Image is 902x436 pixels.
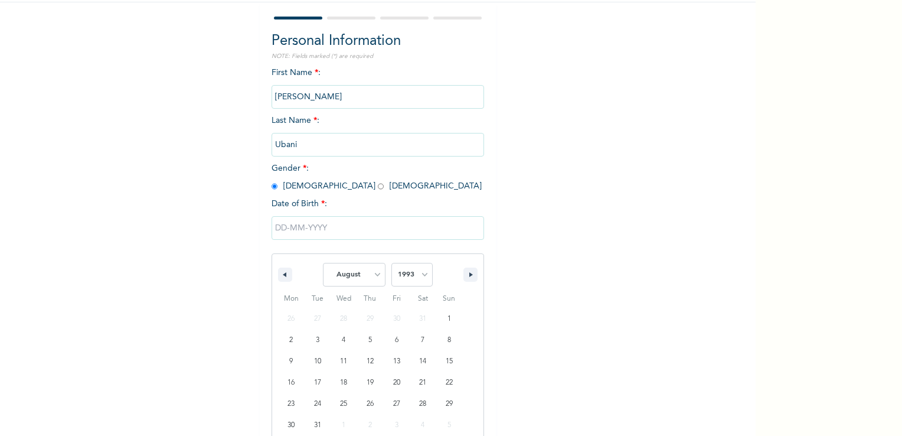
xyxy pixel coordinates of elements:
[305,351,331,372] button: 10
[421,330,424,351] span: 7
[419,351,426,372] span: 14
[436,393,462,415] button: 29
[436,351,462,372] button: 15
[393,393,400,415] span: 27
[383,289,410,308] span: Fri
[278,289,305,308] span: Mon
[272,69,484,101] span: First Name :
[278,415,305,436] button: 30
[383,372,410,393] button: 20
[331,372,357,393] button: 18
[272,116,484,149] span: Last Name :
[316,330,319,351] span: 3
[287,393,295,415] span: 23
[314,415,321,436] span: 31
[272,198,327,210] span: Date of Birth :
[287,415,295,436] span: 30
[446,372,453,393] span: 22
[436,330,462,351] button: 8
[340,372,347,393] span: 18
[314,393,321,415] span: 24
[305,415,331,436] button: 31
[272,133,484,157] input: Enter your last name
[314,351,321,372] span: 10
[305,330,331,351] button: 3
[410,351,436,372] button: 14
[305,289,331,308] span: Tue
[383,351,410,372] button: 13
[447,308,451,330] span: 1
[395,330,398,351] span: 6
[305,372,331,393] button: 17
[436,372,462,393] button: 22
[278,393,305,415] button: 23
[446,351,453,372] span: 15
[340,351,347,372] span: 11
[272,164,482,190] span: Gender : [DEMOGRAPHIC_DATA] [DEMOGRAPHIC_DATA]
[410,372,436,393] button: 21
[367,393,374,415] span: 26
[278,351,305,372] button: 9
[342,330,345,351] span: 4
[272,85,484,109] input: Enter your first name
[436,289,462,308] span: Sun
[367,351,374,372] span: 12
[447,330,451,351] span: 8
[446,393,453,415] span: 29
[305,393,331,415] button: 24
[436,308,462,330] button: 1
[357,351,384,372] button: 12
[357,372,384,393] button: 19
[357,289,384,308] span: Thu
[289,351,293,372] span: 9
[367,372,374,393] span: 19
[393,372,400,393] span: 20
[340,393,347,415] span: 25
[357,330,384,351] button: 5
[393,351,400,372] span: 13
[314,372,321,393] span: 17
[368,330,372,351] span: 5
[331,351,357,372] button: 11
[331,393,357,415] button: 25
[383,393,410,415] button: 27
[419,372,426,393] span: 21
[410,393,436,415] button: 28
[383,330,410,351] button: 6
[287,372,295,393] span: 16
[272,216,484,240] input: DD-MM-YYYY
[278,330,305,351] button: 2
[357,393,384,415] button: 26
[331,330,357,351] button: 4
[289,330,293,351] span: 2
[278,372,305,393] button: 16
[272,31,484,52] h2: Personal Information
[272,52,484,61] p: NOTE: Fields marked (*) are required
[419,393,426,415] span: 28
[410,289,436,308] span: Sat
[410,330,436,351] button: 7
[331,289,357,308] span: Wed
